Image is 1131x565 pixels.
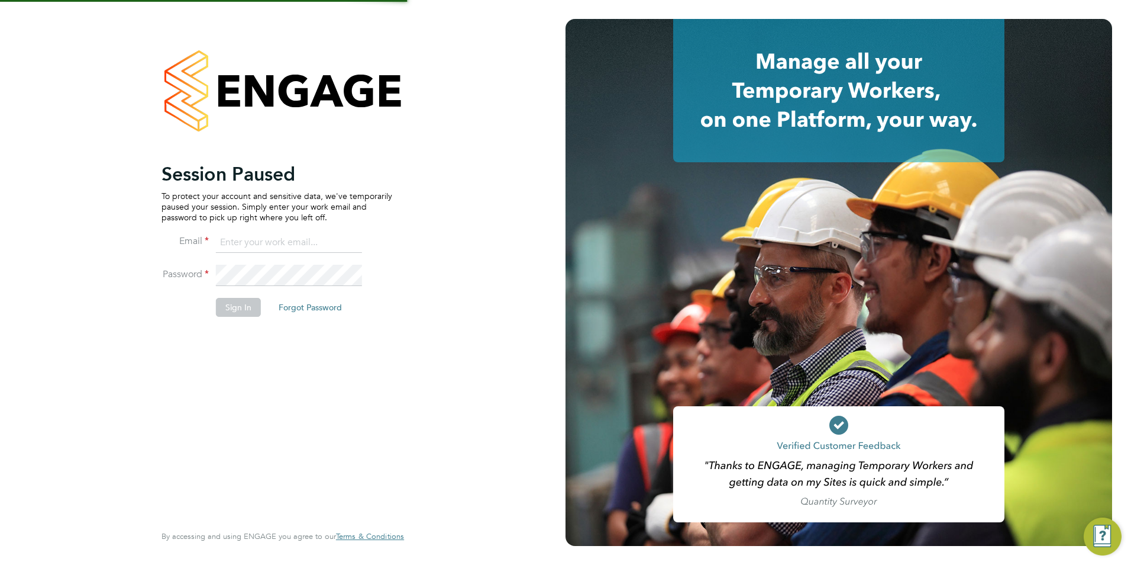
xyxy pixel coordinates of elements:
span: By accessing and using ENGAGE you agree to our [161,531,404,541]
input: Enter your work email... [216,232,362,253]
button: Sign In [216,298,261,317]
h2: Session Paused [161,162,392,186]
button: Forgot Password [269,298,351,317]
p: To protect your account and sensitive data, we've temporarily paused your session. Simply enter y... [161,191,392,223]
label: Email [161,235,209,248]
a: Terms & Conditions [336,532,404,541]
label: Password [161,268,209,281]
button: Engage Resource Center [1084,518,1122,556]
